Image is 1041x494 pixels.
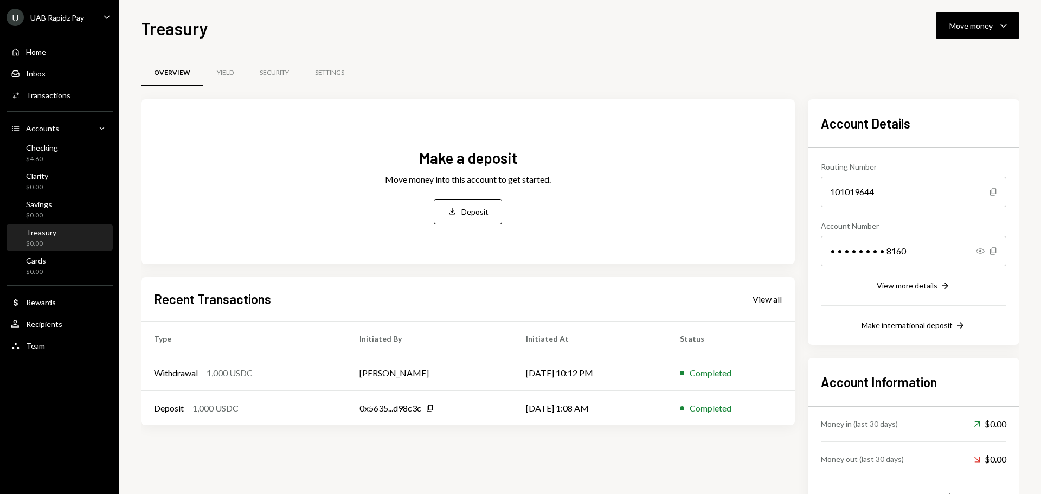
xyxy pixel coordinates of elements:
div: Completed [690,367,731,380]
div: Routing Number [821,161,1006,172]
th: Status [667,321,795,356]
div: $4.60 [26,155,58,164]
h2: Account Details [821,114,1006,132]
a: Accounts [7,118,113,138]
div: Cards [26,256,46,265]
div: Clarity [26,171,48,181]
a: Transactions [7,85,113,105]
a: Security [247,59,302,87]
div: Rewards [26,298,56,307]
div: View more details [877,281,937,290]
th: Initiated By [346,321,513,356]
div: Home [26,47,46,56]
th: Type [141,321,346,356]
a: Rewards [7,292,113,312]
div: Settings [315,68,344,78]
div: $0.00 [26,239,56,248]
div: Treasury [26,228,56,237]
a: Inbox [7,63,113,83]
div: • • • • • • • • 8160 [821,236,1006,266]
h2: Account Information [821,373,1006,391]
a: View all [753,293,782,305]
div: Withdrawal [154,367,198,380]
div: Completed [690,402,731,415]
div: 1,000 USDC [192,402,239,415]
a: Recipients [7,314,113,333]
a: Home [7,42,113,61]
td: [DATE] 1:08 AM [513,390,667,425]
div: $0.00 [974,418,1006,431]
div: U [7,9,24,26]
div: Money in (last 30 days) [821,418,898,429]
div: Recipients [26,319,62,329]
a: Checking$4.60 [7,140,113,166]
div: Money out (last 30 days) [821,453,904,465]
div: Transactions [26,91,70,100]
button: Deposit [434,199,502,224]
div: Account Number [821,220,1006,232]
button: Make international deposit [862,320,966,332]
div: Move money [949,20,993,31]
h1: Treasury [141,17,208,39]
button: View more details [877,280,950,292]
div: $0.00 [26,183,48,192]
div: Deposit [154,402,184,415]
div: 1,000 USDC [207,367,253,380]
div: Accounts [26,124,59,133]
div: $0.00 [26,211,52,220]
button: Move money [936,12,1019,39]
div: 101019644 [821,177,1006,207]
a: Overview [141,59,203,87]
div: Security [260,68,289,78]
a: Yield [203,59,247,87]
div: Move money into this account to get started. [385,173,551,186]
th: Initiated At [513,321,667,356]
div: Yield [217,68,234,78]
div: Make international deposit [862,320,953,330]
a: Treasury$0.00 [7,224,113,251]
h2: Recent Transactions [154,290,271,308]
div: $0.00 [26,267,46,277]
div: Checking [26,143,58,152]
div: View all [753,294,782,305]
div: UAB Rapidz Pay [30,13,84,22]
div: Team [26,341,45,350]
div: Make a deposit [419,147,517,169]
div: Overview [154,68,190,78]
div: Inbox [26,69,46,78]
div: 0x5635...d98c3c [359,402,421,415]
td: [PERSON_NAME] [346,356,513,390]
td: [DATE] 10:12 PM [513,356,667,390]
div: $0.00 [974,453,1006,466]
a: Team [7,336,113,355]
a: Clarity$0.00 [7,168,113,194]
div: Deposit [461,206,489,217]
a: Cards$0.00 [7,253,113,279]
div: Savings [26,200,52,209]
a: Settings [302,59,357,87]
a: Savings$0.00 [7,196,113,222]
